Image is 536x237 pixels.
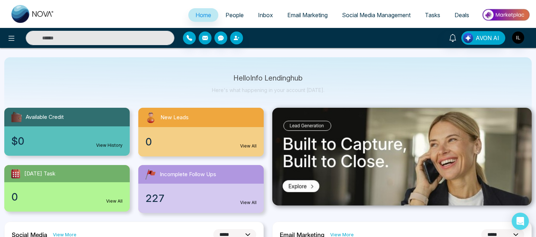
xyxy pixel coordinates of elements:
[447,8,476,22] a: Deals
[240,199,257,206] a: View All
[335,8,418,22] a: Social Media Management
[212,87,324,93] p: Here's what happening in your account [DATE].
[272,108,532,205] img: .
[258,11,273,19] span: Inbox
[240,143,257,149] a: View All
[134,108,268,156] a: New Leads0View All
[218,8,251,22] a: People
[106,198,123,204] a: View All
[11,134,24,149] span: $0
[287,11,328,19] span: Email Marketing
[11,5,54,23] img: Nova CRM Logo
[476,34,499,42] span: AVON AI
[10,168,21,179] img: todayTask.svg
[455,11,469,19] span: Deals
[145,191,165,206] span: 227
[134,165,268,213] a: Incomplete Follow Ups227View All
[425,11,440,19] span: Tasks
[160,170,216,179] span: Incomplete Follow Ups
[280,8,335,22] a: Email Marketing
[144,168,157,181] img: followUps.svg
[195,11,211,19] span: Home
[225,11,244,19] span: People
[418,8,447,22] a: Tasks
[188,8,218,22] a: Home
[480,7,532,23] img: Market-place.gif
[512,32,524,44] img: User Avatar
[10,111,23,124] img: availableCredit.svg
[251,8,280,22] a: Inbox
[463,33,473,43] img: Lead Flow
[11,189,18,204] span: 0
[144,111,158,124] img: newLeads.svg
[342,11,411,19] span: Social Media Management
[26,113,64,121] span: Available Credit
[24,170,55,178] span: [DATE] Task
[96,142,123,149] a: View History
[160,113,189,122] span: New Leads
[461,31,505,45] button: AVON AI
[145,134,152,149] span: 0
[512,213,529,230] div: Open Intercom Messenger
[212,75,324,81] p: Hello Info Lendinghub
